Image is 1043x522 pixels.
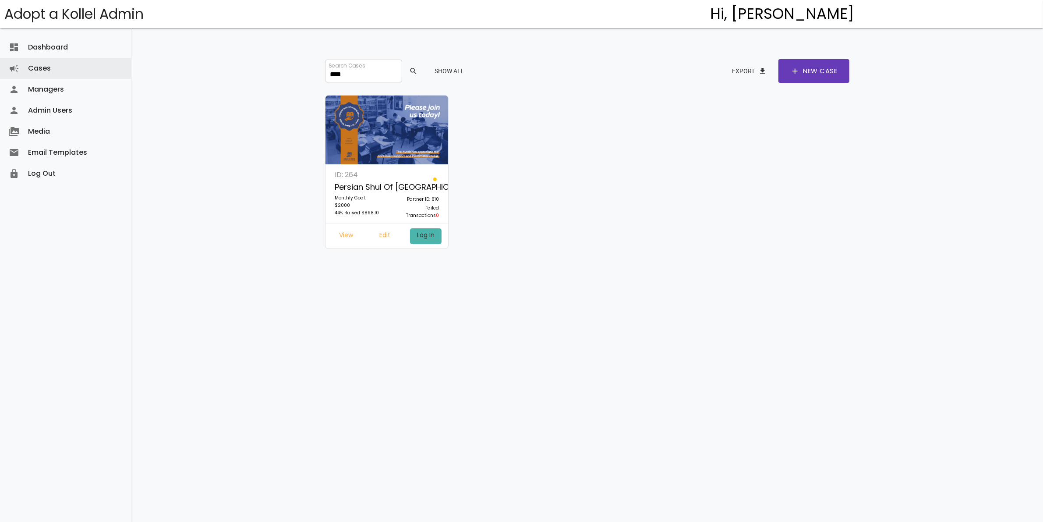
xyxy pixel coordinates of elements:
p: Failed Transactions [392,204,439,219]
span: add [791,59,799,83]
a: View [332,228,360,244]
h4: Hi, [PERSON_NAME] [711,6,855,22]
p: Partner ID: 610 [392,195,439,204]
a: Partner ID: 610 Failed Transactions0 [387,169,444,224]
a: Log In [410,228,442,244]
p: Monthly Goal: $2000 [335,194,382,209]
span: 0 [436,212,439,219]
button: search [402,63,423,79]
i: dashboard [9,37,19,58]
p: ID: 264 [335,169,382,181]
button: Exportfile_download [725,63,774,79]
p: Persian Shul of [GEOGRAPHIC_DATA] [335,181,382,194]
img: lxqVbX3kK8.ip3fR5EUFB.jpg [325,96,449,165]
i: email [9,142,19,163]
i: lock [9,163,19,184]
span: file_download [758,63,767,79]
i: perm_media [9,121,19,142]
span: search [409,63,418,79]
i: person [9,100,19,121]
button: Show All [428,63,471,79]
a: ID: 264 Persian Shul of [GEOGRAPHIC_DATA] Monthly Goal: $2000 44% Raised $898.10 [330,169,387,224]
a: Edit [373,228,398,244]
a: addNew Case [778,59,849,83]
i: person [9,79,19,100]
p: 44% Raised $898.10 [335,209,382,218]
i: campaign [9,58,19,79]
